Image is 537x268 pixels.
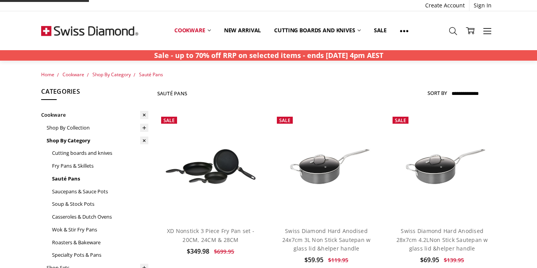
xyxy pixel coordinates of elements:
[214,248,234,255] span: $699.95
[217,22,268,39] a: New arrival
[41,11,138,50] img: Free Shipping On Every Order
[52,249,148,261] a: Specialty Pots & Pans
[444,256,464,264] span: $139.95
[395,117,406,124] span: Sale
[47,121,148,134] a: Shop By Collection
[428,87,447,99] label: Sort By
[52,198,148,210] a: Soup & Stock Pots
[393,22,415,39] a: Show All
[420,256,439,264] span: $69.95
[282,227,371,252] a: Swiss Diamond Hard Anodised 24x7cm 3L Non Stick Sautepan w glass lid &helper handle
[47,134,148,147] a: Shop By Category
[41,87,148,100] h5: Categories
[168,22,217,39] a: Cookware
[279,117,290,124] span: Sale
[52,223,148,236] a: Wok & Stir Fry Pans
[389,131,496,202] img: Swiss Diamond Hard Anodised 28x7cm 4.2LNon Stick Sautepan w glass lid &helper handle
[41,71,54,78] a: Home
[92,71,131,78] a: Shop By Category
[52,185,148,198] a: Saucepans & Sauce Pots
[273,113,380,220] a: Swiss Diamond Hard Anodised 24x7cm 3L Non Stick Sautepan w glass lid &helper handle
[396,227,488,252] a: Swiss Diamond Hard Anodised 28x7cm 4.2LNon Stick Sautepan w glass lid &helper handle
[163,117,175,124] span: Sale
[304,256,323,264] span: $59.95
[52,210,148,223] a: Casseroles & Dutch Ovens
[52,236,148,249] a: Roasters & Bakeware
[389,113,496,220] a: Swiss Diamond Hard Anodised 28x7cm 4.2LNon Stick Sautepan w glass lid &helper handle
[367,22,393,39] a: Sale
[63,71,84,78] a: Cookware
[139,71,163,78] a: Sauté Pans
[41,109,148,121] a: Cookware
[328,256,348,264] span: $119.95
[167,227,254,243] a: XD Nonstick 3 Piece Fry Pan set - 20CM, 24CM & 28CM
[273,131,380,202] img: Swiss Diamond Hard Anodised 24x7cm 3L Non Stick Sautepan w glass lid &helper handle
[154,51,383,60] strong: Sale - up to 70% off RRP on selected items - ends [DATE] 4pm AEST
[268,22,367,39] a: Cutting boards and knives
[187,247,209,256] span: $349.98
[52,172,148,185] a: Sauté Pans
[52,159,148,172] a: Fry Pans & Skillets
[157,113,264,220] a: XD Nonstick 3 Piece Fry Pan set - 20CM, 24CM & 28CM
[157,90,188,96] h1: Sauté Pans
[157,140,264,193] img: XD Nonstick 3 Piece Fry Pan set - 20CM, 24CM & 28CM
[52,147,148,159] a: Cutting boards and knives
